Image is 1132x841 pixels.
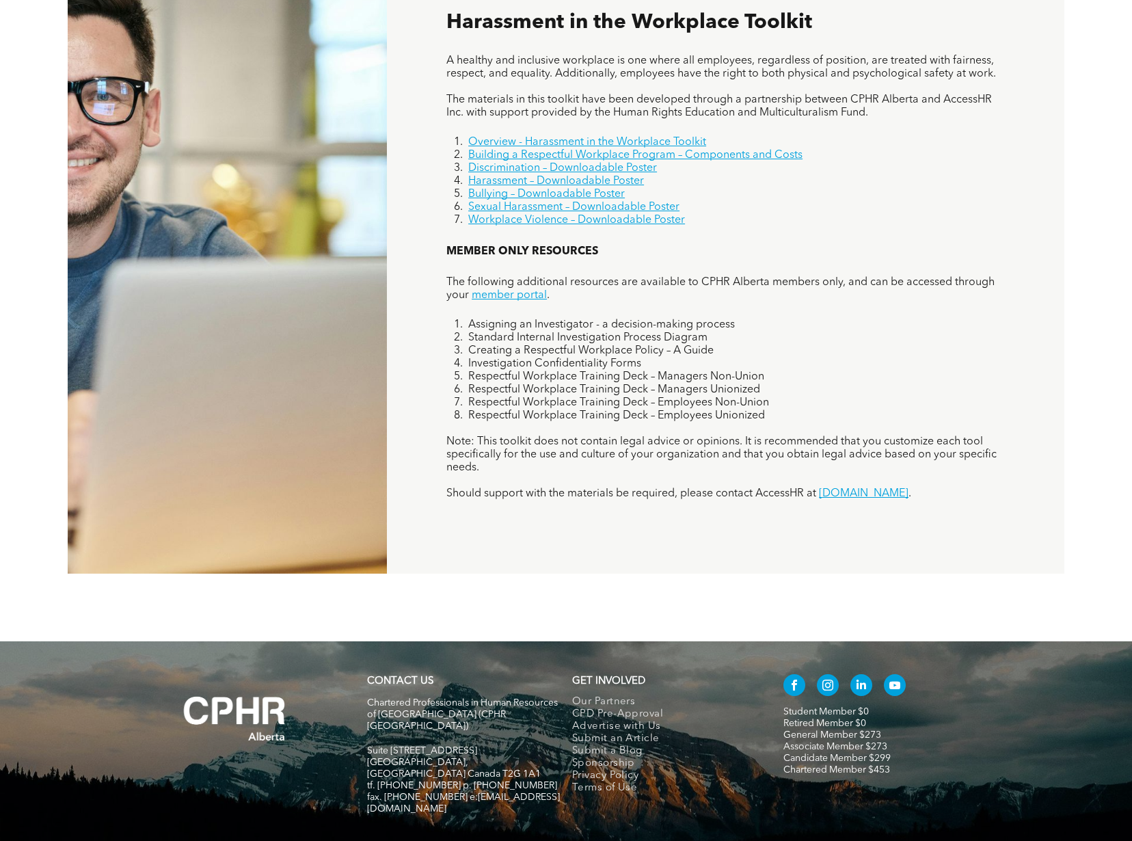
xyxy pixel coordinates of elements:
span: A healthy and inclusive workplace is one where all employees, regardless of position, are treated... [446,55,996,79]
span: Assigning an Investigator - a decision-making process [468,319,735,330]
a: Overview - Harassment in the Workplace Toolkit [468,137,706,148]
a: facebook [783,674,805,699]
a: member portal [472,290,547,301]
a: Terms of Use [572,782,755,795]
a: Sponsorship [572,758,755,770]
a: instagram [817,674,839,699]
span: The materials in this toolkit have been developed through a partnership between CPHR Alberta and ... [446,94,992,118]
a: Sexual Harassment – Downloadable Poster [468,202,679,213]
a: Submit an Article [572,733,755,745]
a: linkedin [850,674,872,699]
span: Respectful Workplace Training Deck – Employees Non-Union [468,397,769,408]
a: Associate Member $273 [783,742,887,751]
span: Respectful Workplace Training Deck – Employees Unionized [468,410,765,421]
a: Chartered Member $453 [783,765,890,775]
span: Creating a Respectful Workplace Policy – A Guide [468,345,714,356]
a: CPD Pre-Approval [572,708,755,721]
span: Chartered Professionals in Human Resources of [GEOGRAPHIC_DATA] (CPHR [GEOGRAPHIC_DATA]) [367,698,558,731]
span: [GEOGRAPHIC_DATA], [GEOGRAPHIC_DATA] Canada T2G 1A1 [367,758,541,779]
a: Our Partners [572,696,755,708]
span: Suite [STREET_ADDRESS] [367,746,477,756]
span: GET INVOLVED [572,676,645,686]
span: Harassment in the Workplace Toolkit [446,12,812,33]
a: CONTACT US [367,676,433,686]
span: . [547,290,550,301]
a: Building a Respectful Workplace Program – Components and Costs [468,150,803,161]
a: [DOMAIN_NAME] [819,488,908,499]
a: Bullying – Downloadable Poster [468,189,625,200]
span: Respectful Workplace Training Deck – Managers Non-Union [468,371,764,382]
span: . [908,488,911,499]
span: Standard Internal Investigation Process Diagram [468,332,707,343]
a: Student Member $0 [783,707,869,717]
span: The following additional resources are available to CPHR Alberta members only, and can be accesse... [446,277,995,301]
span: Investigation Confidentiality Forms [468,358,641,369]
a: Workplace Violence – Downloadable Poster [468,215,685,226]
a: Advertise with Us [572,721,755,733]
a: Harassment – Downloadable Poster [468,176,644,187]
span: Note: This toolkit does not contain legal advice or opinions. It is recommended that you customiz... [446,436,997,473]
span: tf. [PHONE_NUMBER] p. [PHONE_NUMBER] [367,781,557,790]
span: fax. [PHONE_NUMBER] e:[EMAIL_ADDRESS][DOMAIN_NAME] [367,792,560,814]
a: youtube [884,674,906,699]
span: Respectful Workplace Training Deck – Managers Unionized [468,384,760,395]
a: Submit a Blog [572,745,755,758]
a: Candidate Member $299 [783,753,891,763]
span: MEMBER ONLY RESOURCES [446,246,598,257]
a: Retired Member $0 [783,719,866,728]
span: Should support with the materials be required, please contact AccessHR at [446,488,816,499]
a: General Member $273 [783,730,881,740]
a: Privacy Policy [572,770,755,782]
a: Discrimination – Downloadable Poster [468,163,657,174]
img: A white background with a few lines on it [156,669,313,769]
